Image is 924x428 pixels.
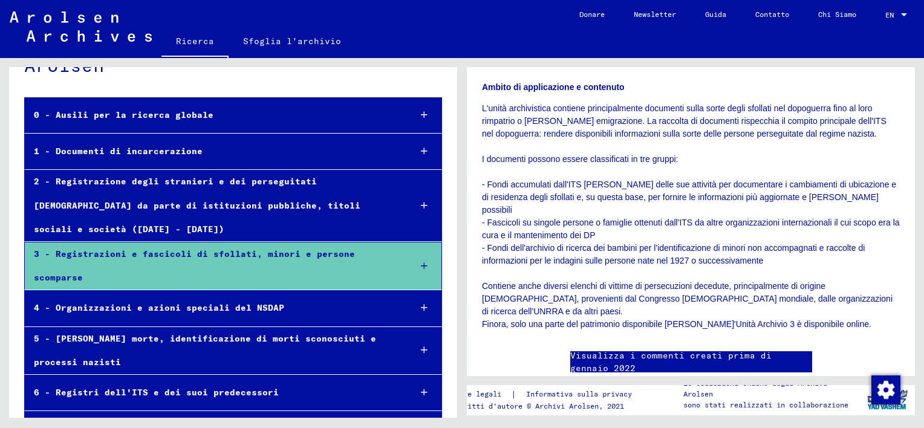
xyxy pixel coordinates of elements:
div: 0 - Ausili per la ricerca globale [25,103,400,127]
a: Sfoglia l'archivio [229,27,356,56]
div: 2 - Registrazione degli stranieri e dei perseguitati [DEMOGRAPHIC_DATA] da parte di istituzioni p... [25,170,400,241]
font: | [511,388,516,401]
p: sono stati realizzati in collaborazione con [683,400,859,421]
div: 4 - Organizzazioni e azioni speciali del NSDAP [25,296,400,320]
font: L'unità archivistica contiene principalmente documenti sulla sorte degli sfollati nel dopoguerra ... [482,103,900,329]
a: Informativa sulla privacy [516,388,646,401]
p: Le collezioni online degli Archivi Arolsen [683,378,859,400]
a: Visualizza i commenti creati prima di gennaio 2022 [570,349,812,375]
div: 6 - Registri dell'ITS e dei suoi predecessori [25,381,400,404]
a: Ricerca [161,27,229,58]
span: EN [885,11,899,19]
div: 3 - Registrazioni e fascicoli di sfollati, minori e persone scomparse [25,242,400,290]
img: Modifica consenso [871,375,900,404]
a: Note legali [455,388,511,401]
img: yv_logo.png [865,384,910,415]
div: 5 - [PERSON_NAME] morte, identificazione di morti sconosciuti e processi nazisti [25,327,400,374]
b: Ambito di applicazione e contenuto [482,82,625,92]
div: 1 - Documenti di incarcerazione [25,140,400,163]
img: Arolsen_neg.svg [10,11,152,42]
p: Diritti d'autore © Archivi Arolsen, 2021 [455,401,646,412]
